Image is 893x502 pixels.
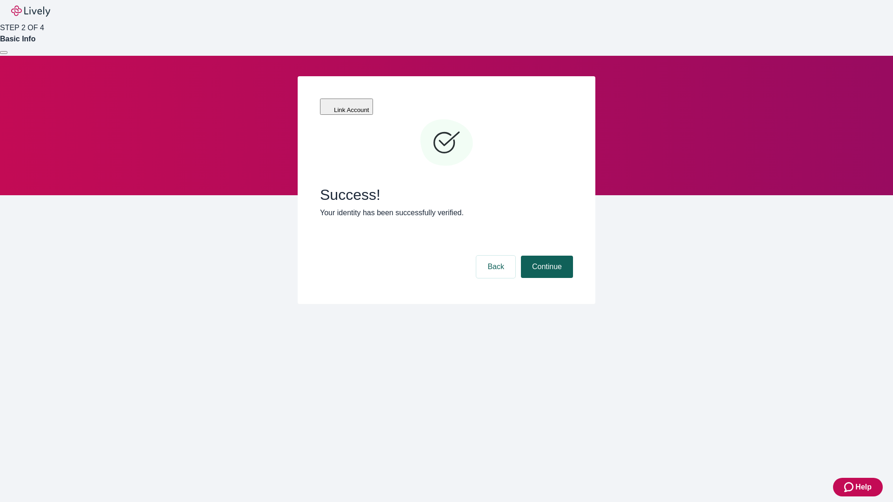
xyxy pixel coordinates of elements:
button: Back [476,256,515,278]
button: Zendesk support iconHelp [833,478,883,496]
span: Help [855,482,872,493]
svg: Zendesk support icon [844,482,855,493]
button: Continue [521,256,573,278]
p: Your identity has been successfully verified. [320,207,573,218]
img: Lively [11,6,50,17]
svg: Checkmark icon [419,115,474,171]
span: Success! [320,186,573,204]
button: Link Account [320,99,373,115]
